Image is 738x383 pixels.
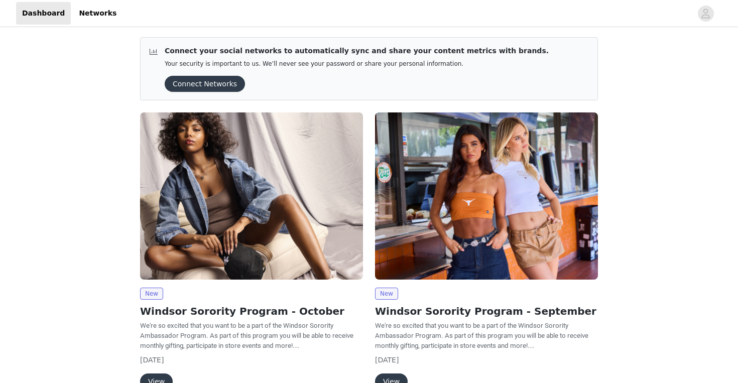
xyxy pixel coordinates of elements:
[375,288,398,300] span: New
[375,304,598,319] h2: Windsor Sorority Program - September
[73,2,122,25] a: Networks
[375,356,399,364] span: [DATE]
[165,60,549,68] p: Your security is important to us. We’ll never see your password or share your personal information.
[375,322,588,349] span: We're so excited that you want to be a part of the Windsor Sorority Ambassador Program. As part o...
[701,6,710,22] div: avatar
[140,288,163,300] span: New
[140,322,353,349] span: We're so excited that you want to be a part of the Windsor Sorority Ambassador Program. As part o...
[140,304,363,319] h2: Windsor Sorority Program - October
[140,112,363,280] img: Windsor
[165,76,245,92] button: Connect Networks
[375,112,598,280] img: Windsor
[165,46,549,56] p: Connect your social networks to automatically sync and share your content metrics with brands.
[16,2,71,25] a: Dashboard
[140,356,164,364] span: [DATE]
